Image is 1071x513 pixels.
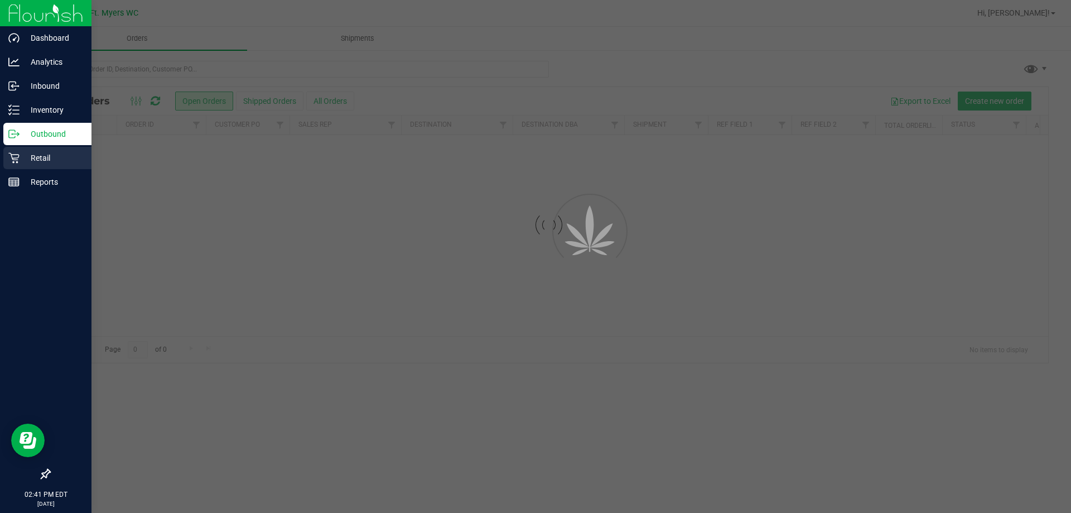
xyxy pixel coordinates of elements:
[20,127,86,141] p: Outbound
[20,151,86,165] p: Retail
[20,79,86,93] p: Inbound
[8,104,20,116] inline-svg: Inventory
[8,128,20,140] inline-svg: Outbound
[20,103,86,117] p: Inventory
[5,490,86,500] p: 02:41 PM EDT
[20,55,86,69] p: Analytics
[8,56,20,68] inline-svg: Analytics
[8,32,20,44] inline-svg: Dashboard
[20,175,86,189] p: Reports
[20,31,86,45] p: Dashboard
[8,176,20,188] inline-svg: Reports
[11,424,45,457] iframe: Resource center
[8,152,20,164] inline-svg: Retail
[8,80,20,92] inline-svg: Inbound
[5,500,86,508] p: [DATE]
